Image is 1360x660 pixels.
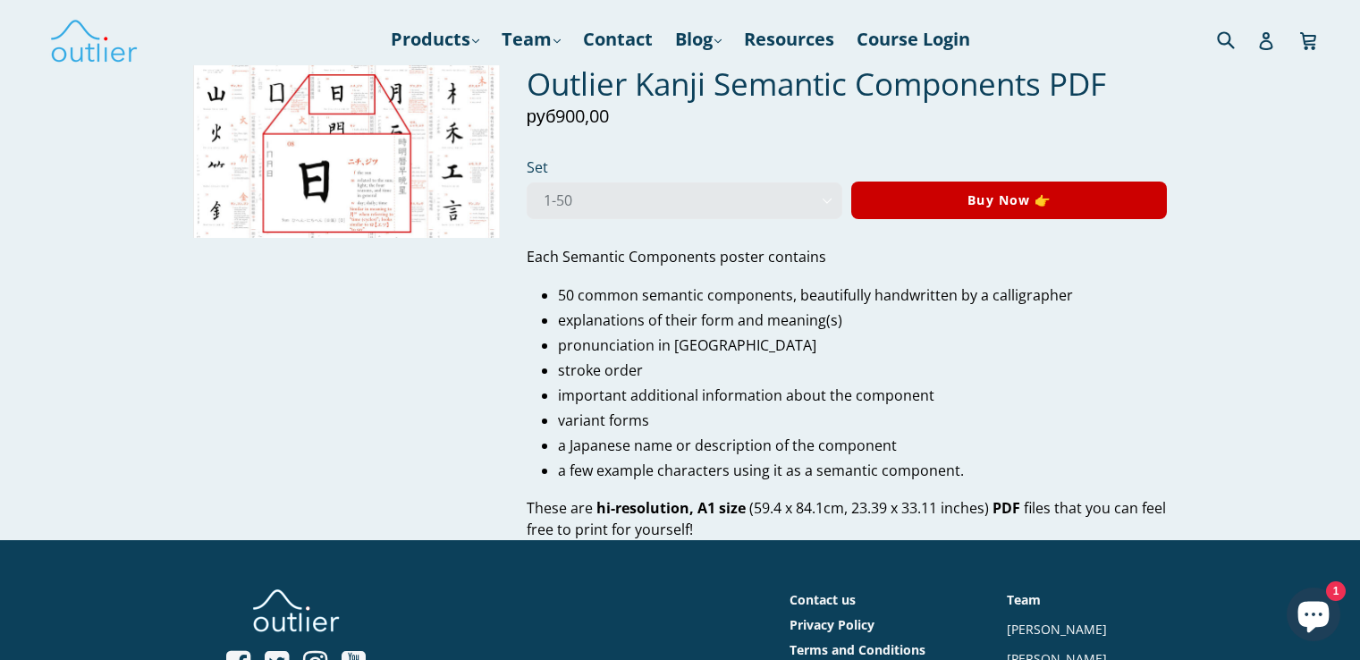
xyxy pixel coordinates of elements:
[527,497,1168,540] p: These are (59.4 x 84.1cm, 23.39 x 33.11 inches) files that you can feel free to print for yourself!
[848,23,979,55] a: Course Login
[558,360,1168,382] li: stroke order
[558,285,1168,307] li: 50 common semantic components, beautifully handwritten by a calligrapher
[1212,21,1262,57] input: Search
[558,436,1168,457] li: a Japanese name or description of the component
[558,461,1168,482] li: a few example characters using it as a semantic component.
[574,23,662,55] a: Contact
[527,104,610,128] span: руб900,00
[790,591,856,608] a: Contact us
[790,641,925,658] a: Terms and Conditions
[558,310,1168,332] li: explanations of their form and meaning(s)
[493,23,570,55] a: Team
[558,385,1168,407] li: important additional information about the component
[527,246,1168,267] p: Each Semantic Components poster contains
[193,65,500,238] img: Outlier Kanji Semantic Components PDF Outlier Linguistics
[735,23,843,55] a: Resources
[666,23,731,55] a: Blog
[967,192,1051,209] span: Buy Now 👉
[49,13,139,65] img: Outlier Linguistics
[1007,591,1041,608] a: Team
[527,157,842,178] label: Set
[382,23,488,55] a: Products
[527,65,1168,103] h1: Outlier Kanji Semantic Components PDF
[558,410,1168,432] li: variant forms
[851,182,1167,220] button: Buy Now 👉
[596,498,746,518] b: hi-resolution, A1 size
[790,616,874,633] a: Privacy Policy
[558,335,1168,357] li: pronunciation in [GEOGRAPHIC_DATA]
[993,498,1020,518] b: PDF
[1007,621,1107,638] a: [PERSON_NAME]
[1281,588,1346,646] inbox-online-store-chat: Shopify online store chat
